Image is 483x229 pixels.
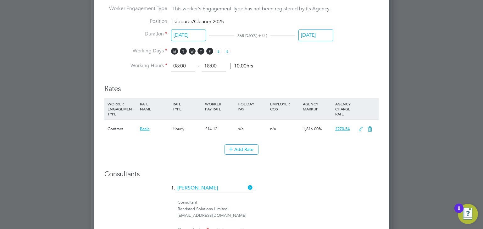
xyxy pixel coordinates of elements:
span: 1,816.00% [303,126,322,131]
div: WORKER PAY RATE [203,98,236,114]
span: ‐ [197,63,201,69]
span: n/a [270,126,276,131]
div: AGENCY MARKUP [301,98,334,114]
label: Position [104,18,167,25]
li: 1. [104,184,379,199]
div: EMPLOYER COST [269,98,301,114]
span: n/a [238,126,244,131]
button: Open Resource Center, 8 new notifications [458,204,478,224]
span: Basic [140,126,149,131]
div: Hourly [171,120,203,138]
span: W [189,48,196,55]
span: Labourer/Cleaner 2025 [172,19,224,25]
div: 8 [458,208,460,216]
div: WORKER ENGAGEMENT TYPE [106,98,138,120]
label: Worker Engagement Type [104,5,167,12]
div: HOLIDAY PAY [236,98,269,114]
span: T [197,48,204,55]
span: This worker's Engagement Type has not been registered by its Agency. [172,6,330,12]
span: £270.54 [335,126,350,131]
div: £14.12 [203,120,236,138]
div: Contract [106,120,138,138]
span: F [206,48,213,55]
input: Search for... [175,184,253,193]
label: Duration [104,31,167,37]
label: Working Days [104,48,167,54]
label: Working Hours [104,62,167,69]
span: S [224,48,231,55]
div: RATE TYPE [171,98,203,114]
h3: Consultants [104,170,379,179]
h3: Rates [104,78,379,93]
span: ( + 0 ) [256,33,267,38]
input: Select one [171,29,206,41]
button: Add Rate [225,144,258,154]
div: AGENCY CHARGE RATE [334,98,355,120]
span: 368 DAYS [237,33,256,38]
div: RATE NAME [138,98,171,114]
input: 08:00 [171,61,195,72]
input: 17:00 [202,61,226,72]
span: T [180,48,187,55]
span: S [215,48,222,55]
span: 10.00hrs [230,63,253,69]
span: M [171,48,178,55]
div: Randstad Solutions Limited [178,206,379,212]
div: [EMAIL_ADDRESS][DOMAIN_NAME] [178,212,379,219]
div: Consultant [178,199,379,206]
input: Select one [298,29,333,41]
